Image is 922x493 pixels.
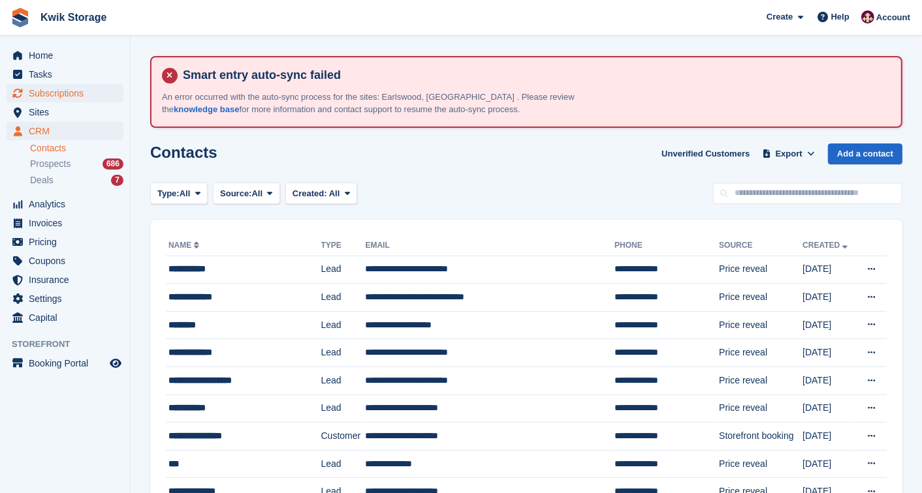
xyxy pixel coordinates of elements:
a: Preview store [108,355,123,371]
a: menu [7,46,123,65]
span: Insurance [29,271,107,289]
th: Phone [614,235,719,256]
span: Deals [30,174,54,187]
th: Email [365,235,614,256]
span: Tasks [29,65,107,83]
span: Source: [220,187,251,200]
span: Settings [29,290,107,308]
th: Type [321,235,366,256]
a: menu [7,65,123,83]
td: [DATE] [803,423,856,451]
span: Create [767,10,793,23]
a: menu [7,290,123,308]
td: Lead [321,311,366,339]
span: Coupons [29,252,107,270]
a: menu [7,252,123,270]
td: Lead [321,395,366,423]
a: menu [7,233,123,251]
span: All [329,188,340,198]
button: Source: All [213,183,280,204]
td: Lead [321,339,366,367]
h1: Contacts [150,143,217,161]
button: Created: All [285,183,357,204]
img: stora-icon-8386f47178a22dfd0bd8f6a31ec36ba5ce8667c1dd55bd0f319d3a0aa187defe.svg [10,8,30,27]
a: menu [7,271,123,289]
td: Price reveal [719,311,803,339]
a: Prospects 686 [30,157,123,171]
h4: Smart entry auto-sync failed [178,68,891,83]
span: Analytics [29,195,107,213]
span: Help [831,10,850,23]
span: Storefront [12,338,130,351]
a: Name [168,241,202,250]
span: Export [776,147,803,160]
th: Source [719,235,803,256]
td: Price reveal [719,367,803,395]
td: Price reveal [719,284,803,312]
td: [DATE] [803,284,856,312]
span: Capital [29,308,107,327]
span: Home [29,46,107,65]
a: menu [7,195,123,213]
td: Lead [321,284,366,312]
p: An error occurred with the auto-sync process for the sites: Earlswood, [GEOGRAPHIC_DATA] . Please... [162,91,619,116]
td: [DATE] [803,450,856,478]
a: menu [7,103,123,121]
td: [DATE] [803,339,856,367]
td: Customer [321,423,366,451]
td: Storefront booking [719,423,803,451]
span: Subscriptions [29,84,107,102]
td: [DATE] [803,311,856,339]
a: Add a contact [828,143,902,165]
a: knowledge base [174,104,239,114]
span: Prospects [30,158,71,170]
span: CRM [29,122,107,140]
img: ellie tragonette [861,10,874,23]
td: Price reveal [719,256,803,284]
a: menu [7,122,123,140]
a: Unverified Customers [656,143,755,165]
td: [DATE] [803,256,856,284]
div: 7 [111,175,123,186]
button: Export [760,143,818,165]
span: Pricing [29,233,107,251]
td: Price reveal [719,395,803,423]
span: Invoices [29,214,107,232]
span: Account [876,11,910,24]
a: menu [7,354,123,372]
td: Price reveal [719,339,803,367]
a: Deals 7 [30,173,123,187]
a: menu [7,308,123,327]
span: Type: [157,187,180,200]
td: Price reveal [719,450,803,478]
td: [DATE] [803,395,856,423]
td: Lead [321,256,366,284]
a: menu [7,84,123,102]
span: Sites [29,103,107,121]
span: Booking Portal [29,354,107,372]
td: Lead [321,367,366,395]
div: 686 [103,158,123,170]
td: [DATE] [803,367,856,395]
td: Lead [321,450,366,478]
a: Contacts [30,142,123,155]
span: Created: [293,188,327,198]
span: All [252,187,263,200]
button: Type: All [150,183,208,204]
a: Created [803,241,850,250]
span: All [180,187,191,200]
a: menu [7,214,123,232]
a: Kwik Storage [35,7,112,28]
